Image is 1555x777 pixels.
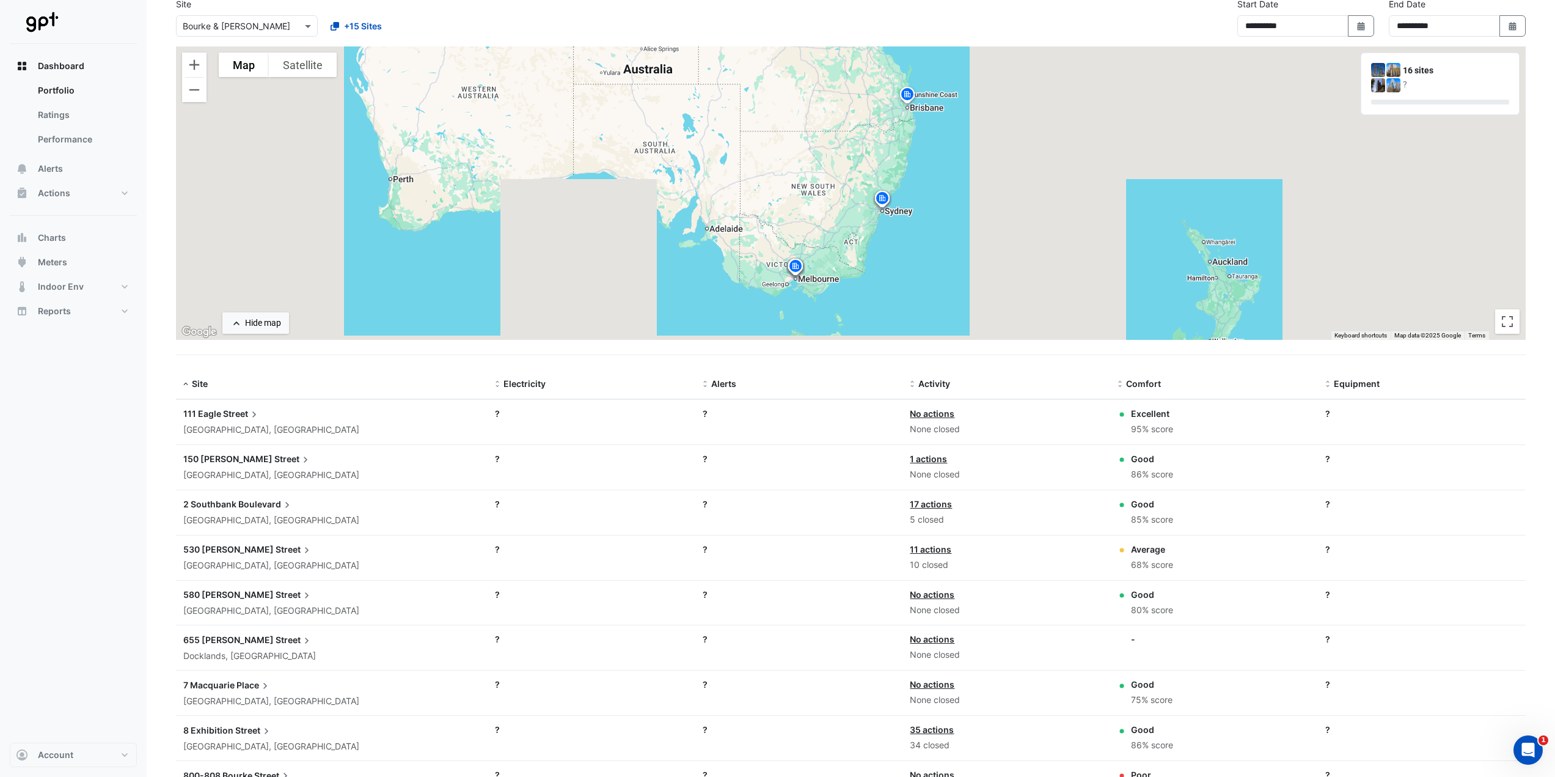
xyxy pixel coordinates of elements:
[222,312,289,334] button: Hide map
[910,408,954,419] a: No actions
[16,60,28,72] app-icon: Dashboard
[910,589,954,600] a: No actions
[910,499,952,509] a: 17 actions
[238,498,293,511] span: Boulevard
[910,693,1103,707] div: None closed
[236,678,271,691] span: Place
[703,543,896,556] div: ?
[10,250,137,274] button: Meters
[910,422,1103,436] div: None closed
[495,633,688,646] div: ?
[183,499,236,509] span: 2 Southbank
[183,559,480,573] div: [GEOGRAPHIC_DATA], [GEOGRAPHIC_DATA]
[10,54,137,78] button: Dashboard
[503,378,546,389] span: Electricity
[703,498,896,510] div: ?
[1386,78,1400,92] img: 530 Collins Street
[495,407,688,420] div: ?
[10,743,137,767] button: Account
[10,299,137,323] button: Reports
[183,694,480,709] div: [GEOGRAPHIC_DATA], [GEOGRAPHIC_DATA]
[495,543,688,556] div: ?
[910,724,954,735] a: 35 actions
[269,53,337,77] button: Show satellite imagery
[10,78,137,157] div: Dashboard
[1131,738,1173,753] div: 86% score
[495,678,688,691] div: ?
[910,648,1103,662] div: None closed
[183,514,480,528] div: [GEOGRAPHIC_DATA], [GEOGRAPHIC_DATA]
[1131,468,1173,482] div: 86% score
[1131,422,1173,436] div: 95% score
[179,324,219,340] img: Google
[183,468,480,482] div: [GEOGRAPHIC_DATA], [GEOGRAPHIC_DATA]
[1131,723,1173,736] div: Good
[16,187,28,199] app-icon: Actions
[910,513,1103,527] div: 5 closed
[183,589,274,600] span: 580 [PERSON_NAME]
[276,588,313,602] span: Street
[276,543,313,556] span: Street
[183,649,480,663] div: Docklands, [GEOGRAPHIC_DATA]
[28,78,137,103] a: Portfolio
[898,86,917,107] img: site-pin.svg
[785,257,805,279] img: site-pin.svg
[910,544,951,554] a: 11 actions
[10,157,137,181] button: Alerts
[10,274,137,299] button: Indoor Env
[1325,678,1518,691] div: ?
[16,163,28,175] app-icon: Alerts
[1131,513,1173,527] div: 85% score
[910,738,1103,753] div: 34 closed
[183,604,480,618] div: [GEOGRAPHIC_DATA], [GEOGRAPHIC_DATA]
[28,127,137,152] a: Performance
[10,226,137,250] button: Charts
[183,725,233,735] span: 8 Exhibition
[1325,588,1518,601] div: ?
[1356,21,1367,31] fa-icon: Select Date
[910,603,1103,617] div: None closed
[245,317,281,330] div: Hide map
[38,187,70,199] span: Actions
[16,232,28,244] app-icon: Charts
[1334,378,1380,389] span: Equipment
[235,723,273,737] span: Street
[16,256,28,268] app-icon: Meters
[1325,498,1518,510] div: ?
[495,723,688,736] div: ?
[1131,498,1173,510] div: Good
[192,378,208,389] span: Site
[323,15,390,37] button: +15 Sites
[1325,633,1518,646] div: ?
[15,10,70,34] img: Company Logo
[873,190,892,211] img: site-pin.svg
[179,324,219,340] a: Open this area in Google Maps (opens a new window)
[38,163,63,175] span: Alerts
[703,723,896,736] div: ?
[183,544,274,554] span: 530 [PERSON_NAME]
[223,407,260,421] span: Street
[1325,452,1518,465] div: ?
[910,454,947,464] a: 1 actions
[1131,603,1173,617] div: 80% score
[1325,407,1518,420] div: ?
[1403,64,1509,77] div: 16 sites
[1131,693,1173,707] div: 75% score
[38,232,66,244] span: Charts
[786,257,805,279] img: site-pin.svg
[910,468,1103,482] div: None closed
[16,305,28,317] app-icon: Reports
[703,633,896,646] div: ?
[1386,63,1400,77] img: 150 Collins Street
[495,452,688,465] div: ?
[910,679,954,690] a: No actions
[495,588,688,601] div: ?
[703,452,896,465] div: ?
[1513,735,1543,765] iframe: Intercom live chat
[276,633,313,646] span: Street
[183,635,274,645] span: 655 [PERSON_NAME]
[1507,21,1518,31] fa-icon: Select Date
[344,20,382,32] span: +15 Sites
[1131,407,1173,420] div: Excellent
[183,408,221,419] span: 111 Eagle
